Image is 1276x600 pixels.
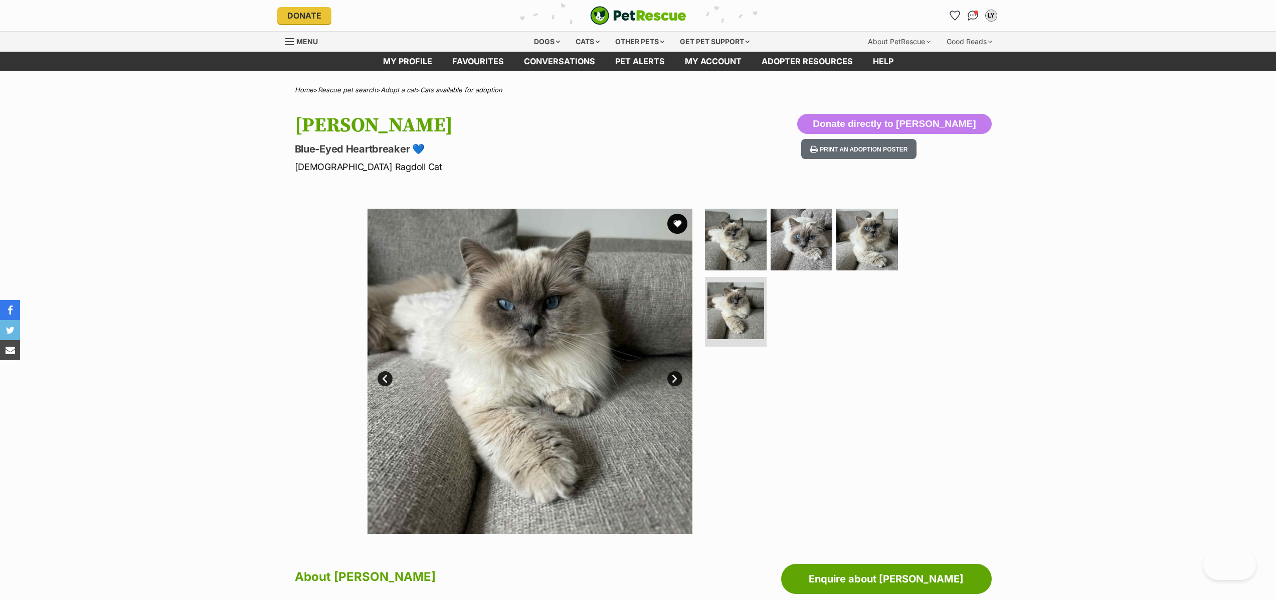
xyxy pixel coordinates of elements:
[781,564,992,594] a: Enquire about [PERSON_NAME]
[270,86,1007,94] div: > > >
[1203,550,1256,580] iframe: Help Scout Beacon - Open
[608,32,671,52] div: Other pets
[797,114,991,134] button: Donate directly to [PERSON_NAME]
[947,8,963,24] a: Favourites
[675,52,752,71] a: My account
[295,86,313,94] a: Home
[368,209,692,534] img: Photo of Albert
[295,114,719,137] h1: [PERSON_NAME]
[318,86,376,94] a: Rescue pet search
[667,214,687,234] button: favourite
[569,32,607,52] div: Cats
[296,37,318,46] span: Menu
[442,52,514,71] a: Favourites
[983,8,999,24] button: My account
[771,209,832,270] img: Photo of Albert
[965,8,981,24] a: Conversations
[277,7,331,24] a: Donate
[986,11,996,21] div: LY
[940,32,999,52] div: Good Reads
[378,371,393,386] a: Prev
[590,6,686,25] a: PetRescue
[801,139,917,160] button: Print an adoption poster
[947,8,999,24] ul: Account quick links
[590,6,686,25] img: logo-cat-932fe2b9b8326f06289b0f2fb663e598f794de774fb13d1741a6617ecf9a85b4.svg
[752,52,863,71] a: Adopter resources
[420,86,502,94] a: Cats available for adoption
[861,32,938,52] div: About PetRescue
[705,209,767,270] img: Photo of Albert
[673,32,757,52] div: Get pet support
[295,142,719,156] p: Blue-Eyed Heartbreaker 💙
[667,371,682,386] a: Next
[514,52,605,71] a: conversations
[295,160,719,174] p: [DEMOGRAPHIC_DATA] Ragdoll Cat
[836,209,898,270] img: Photo of Albert
[527,32,567,52] div: Dogs
[605,52,675,71] a: Pet alerts
[381,86,416,94] a: Adopt a cat
[863,52,903,71] a: Help
[285,32,325,50] a: Menu
[373,52,442,71] a: My profile
[295,566,709,588] h2: About [PERSON_NAME]
[968,11,978,21] img: chat-41dd97257d64d25036548639549fe6c8038ab92f7586957e7f3b1b290dea8141.svg
[707,282,764,339] img: Photo of Albert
